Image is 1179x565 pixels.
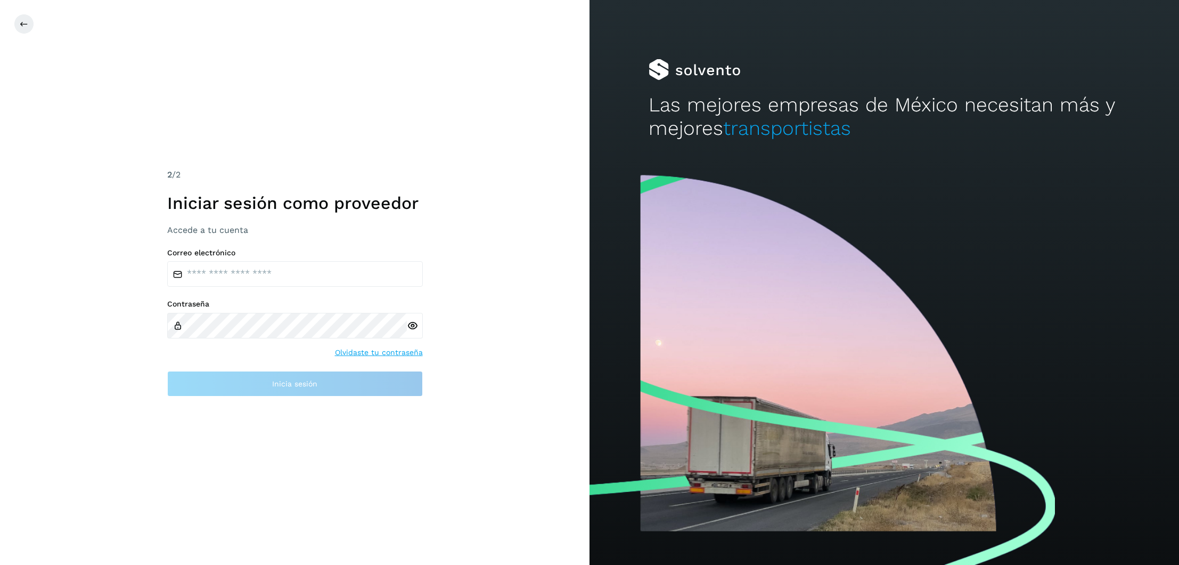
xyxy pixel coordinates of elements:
[272,380,317,388] span: Inicia sesión
[167,225,423,235] h3: Accede a tu cuenta
[167,170,172,180] span: 2
[167,300,423,309] label: Contraseña
[167,248,423,257] label: Correo electrónico
[167,371,423,397] button: Inicia sesión
[335,347,423,358] a: Olvidaste tu contraseña
[167,193,423,213] h1: Iniciar sesión como proveedor
[649,93,1120,141] h2: Las mejores empresas de México necesitan más y mejores
[723,117,851,140] span: transportistas
[167,168,423,181] div: /2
